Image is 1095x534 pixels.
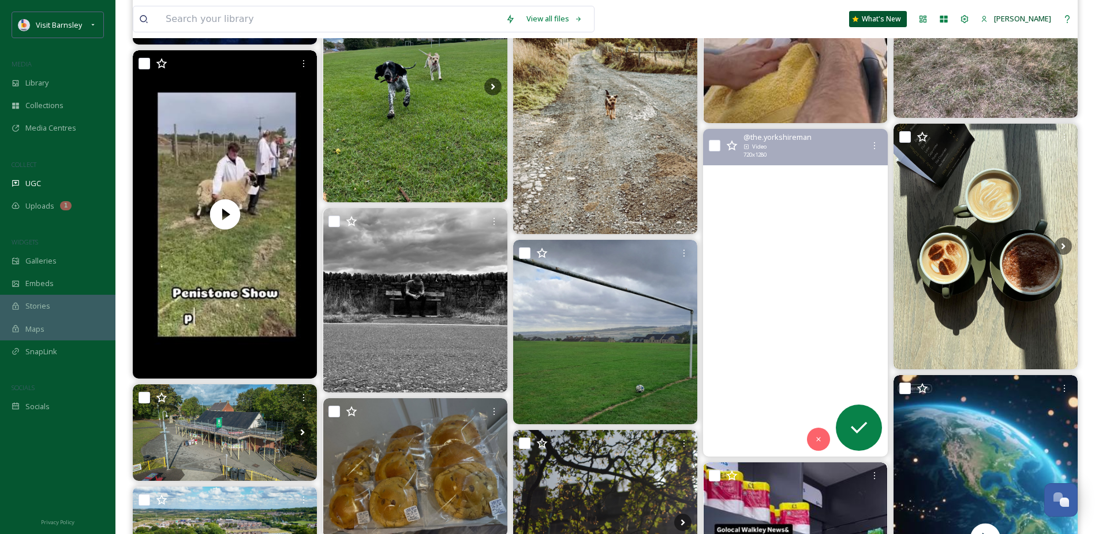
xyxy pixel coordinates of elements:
[133,50,317,379] video: Our amazing barnsley_college students held a practice show in preparation for the pen_istone_show...
[41,518,74,526] span: Privacy Policy
[513,240,697,424] img: ⚽️ Jump, Barnsley #viewsofbarnsley #photography #LoveWhereYouLiveBarnsley #barnsley
[25,301,50,311] span: Stories
[849,11,907,27] a: What's New
[975,8,1057,30] a: [PERSON_NAME]
[1044,483,1078,517] button: Open Chat
[743,151,767,159] span: 720 x 1280
[133,384,317,481] img: 💚 Take a look at some photos from our recent job at Locke Park Café in Barnsley! 🏗️ #Barnsley #Lo...
[25,77,48,88] span: Library
[25,346,57,357] span: SnapLink
[12,160,36,169] span: COLLECT
[25,401,50,412] span: Socials
[743,132,812,143] span: @ the.yorkshireman
[752,143,767,151] span: Video
[25,324,44,335] span: Maps
[521,8,588,30] a: View all files
[18,19,30,31] img: barnsley-logo-in-colour.png
[25,123,76,133] span: Media Centres
[60,201,72,210] div: 1
[133,50,317,379] img: thumbnail
[12,60,32,68] span: MEDIA
[160,6,500,32] input: Search your library
[12,238,38,246] span: WIDGETS
[25,278,54,289] span: Embeds
[703,129,887,457] video: A gorgeous little Italian in the heart of Barnsley 🍝 1 Momento, Barnsley 📍 1momentobarnsley_ . . ...
[323,208,507,392] img: Happy to announce my first release ‘Winds’ is now live on streaming platforms 🙂 #newmusic #musicr...
[25,100,63,111] span: Collections
[25,255,57,266] span: Galleries
[25,178,41,189] span: UGC
[894,124,1078,369] img: Not just coffee….. we’re pouring happiness in all forms! ☕ Darkwoods brews, 🍫 hot chocolates, ❄️ ...
[41,514,74,528] a: Privacy Policy
[36,20,82,30] span: Visit Barnsley
[994,13,1051,24] span: [PERSON_NAME]
[12,383,35,392] span: SOCIALS
[25,201,54,212] span: Uploads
